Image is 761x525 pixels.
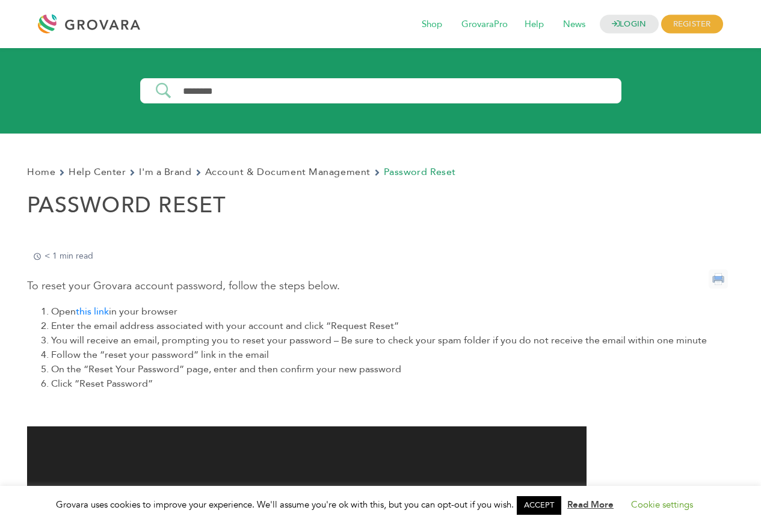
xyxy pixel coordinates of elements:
[51,362,734,376] li: On the “Reset Your Password” page, enter and then confirm your new password
[516,18,552,31] a: Help
[516,13,552,36] span: Help
[661,15,723,34] span: REGISTER
[567,499,614,511] a: Read More
[384,164,456,180] span: Password Reset
[56,499,705,511] span: Grovara uses cookies to improve your experience. We'll assume you're ok with this, but you can op...
[51,319,734,333] li: Enter the email address associated with your account and click “Request Reset”
[51,348,734,362] li: Follow the “reset your password” link in the email
[453,18,516,31] a: GrovaraPro
[33,251,93,261] p: < 1 min read
[453,13,516,36] span: GrovaraPro
[413,13,451,36] span: Shop
[27,192,734,242] h1: Password Reset
[205,164,371,180] a: Account & Document Management
[631,499,693,511] a: Cookie settings
[517,496,561,515] a: ACCEPT
[27,278,734,295] p: To reset your Grovara account password, follow the steps below.
[51,304,734,319] li: Open in your browser
[555,18,594,31] a: News
[51,333,734,348] li: You will receive an email, prompting you to reset your password – Be sure to check your spam fold...
[139,164,191,180] a: I'm a Brand
[51,376,734,391] li: Click “Reset Password”
[555,13,594,36] span: News
[600,15,659,34] a: LOGIN
[174,86,618,96] input: Search Input
[413,18,451,31] a: Shop
[76,305,109,318] a: this link
[27,164,55,180] a: Home
[69,164,126,180] a: Help Center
